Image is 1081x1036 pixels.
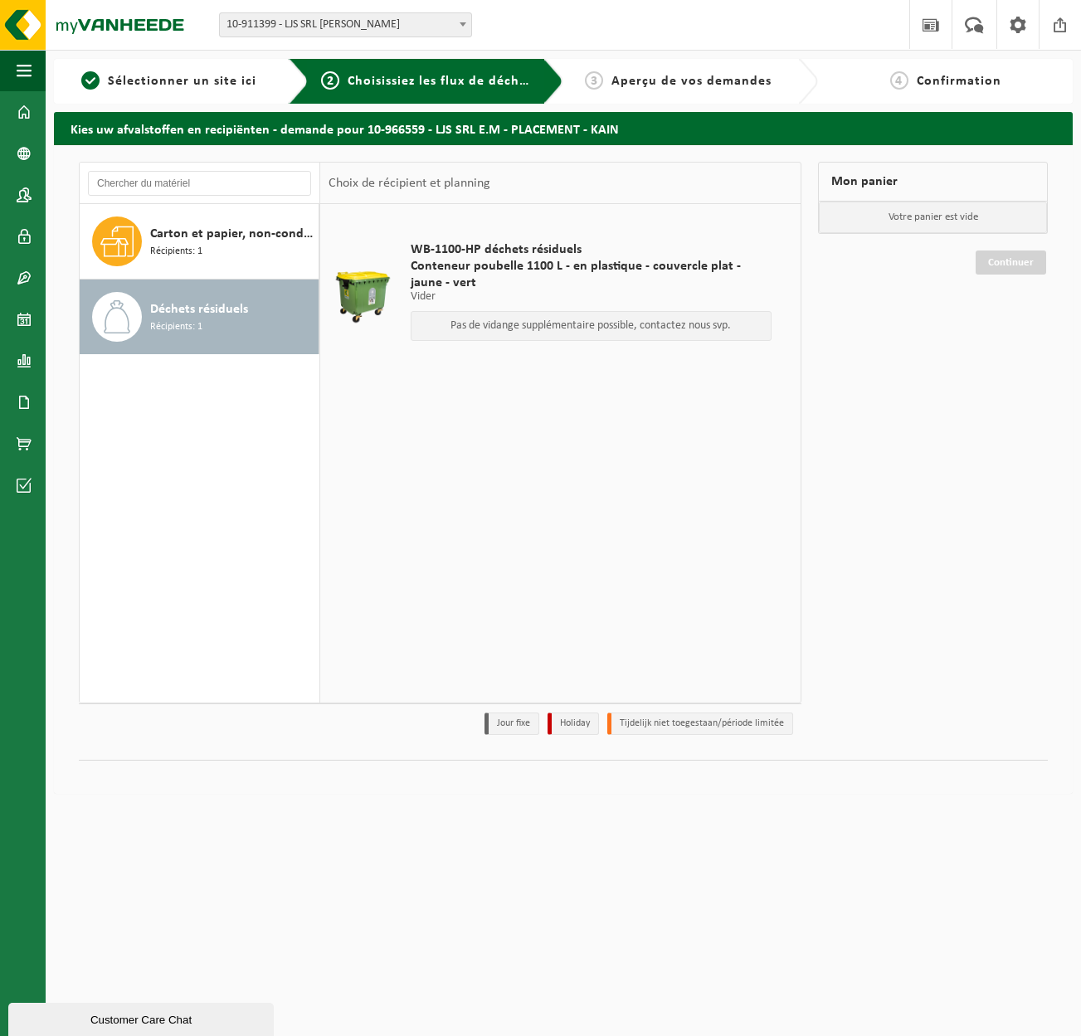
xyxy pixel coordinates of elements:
[150,319,202,335] span: Récipients: 1
[607,713,793,735] li: Tijdelijk niet toegestaan/période limitée
[548,713,599,735] li: Holiday
[890,71,908,90] span: 4
[80,204,319,280] button: Carton et papier, non-conditionné (industriel) Récipients: 1
[485,713,539,735] li: Jour fixe
[88,171,311,196] input: Chercher du matériel
[976,250,1046,275] a: Continuer
[8,1000,277,1036] iframe: chat widget
[411,241,772,258] span: WB-1100-HP déchets résiduels
[80,280,319,354] button: Déchets résiduels Récipients: 1
[819,202,1047,233] p: Votre panier est vide
[150,244,202,260] span: Récipients: 1
[411,258,772,291] span: Conteneur poubelle 1100 L - en plastique - couvercle plat - jaune - vert
[81,71,100,90] span: 1
[150,224,314,244] span: Carton et papier, non-conditionné (industriel)
[320,163,499,204] div: Choix de récipient et planning
[108,75,256,88] span: Sélectionner un site ici
[917,75,1001,88] span: Confirmation
[348,75,624,88] span: Choisissiez les flux de déchets et récipients
[818,162,1048,202] div: Mon panier
[420,320,762,332] p: Pas de vidange supplémentaire possible, contactez nous svp.
[150,299,248,319] span: Déchets résiduels
[54,112,1073,144] h2: Kies uw afvalstoffen en recipiënten - demande pour 10-966559 - LJS SRL E.M - PLACEMENT - KAIN
[585,71,603,90] span: 3
[220,13,471,36] span: 10-911399 - LJS SRL E.M - KAIN
[321,71,339,90] span: 2
[411,291,772,303] p: Vider
[62,71,275,91] a: 1Sélectionner un site ici
[611,75,772,88] span: Aperçu de vos demandes
[219,12,472,37] span: 10-911399 - LJS SRL E.M - KAIN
